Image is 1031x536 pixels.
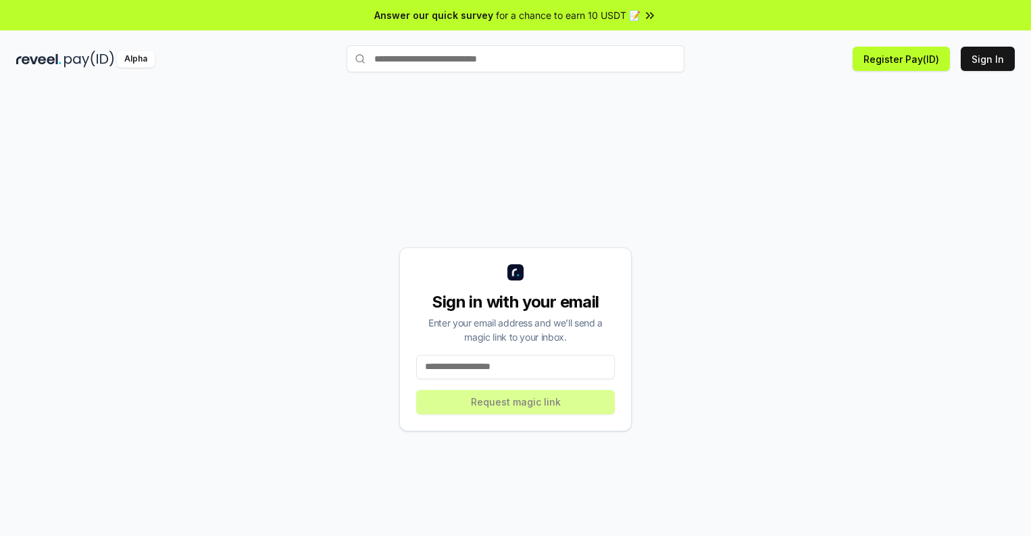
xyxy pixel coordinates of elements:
span: Answer our quick survey [374,8,493,22]
img: pay_id [64,51,114,68]
img: reveel_dark [16,51,61,68]
span: for a chance to earn 10 USDT 📝 [496,8,640,22]
div: Enter your email address and we’ll send a magic link to your inbox. [416,316,615,344]
button: Register Pay(ID) [853,47,950,71]
div: Alpha [117,51,155,68]
img: logo_small [507,264,524,281]
button: Sign In [961,47,1015,71]
div: Sign in with your email [416,291,615,313]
